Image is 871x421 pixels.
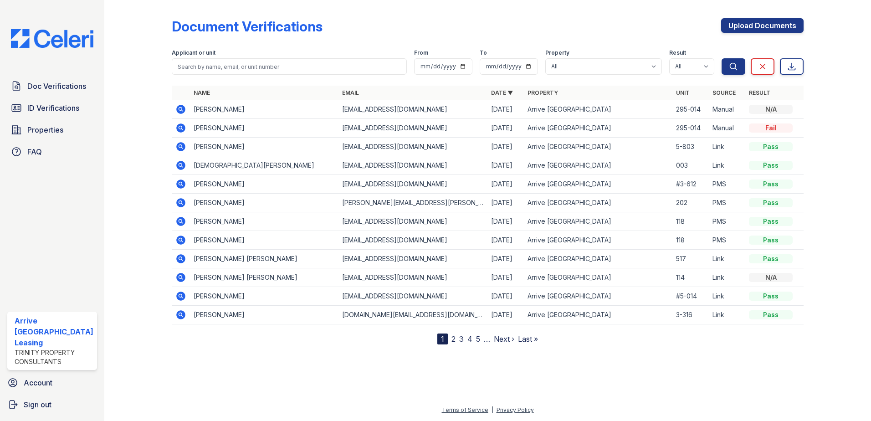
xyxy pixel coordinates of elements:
label: Property [545,49,569,56]
div: N/A [749,273,793,282]
td: Arrive [GEOGRAPHIC_DATA] [524,119,673,138]
td: #5-014 [672,287,709,306]
td: [DATE] [487,268,524,287]
td: [DATE] [487,119,524,138]
div: Pass [749,142,793,151]
label: From [414,49,428,56]
td: [DATE] [487,306,524,324]
input: Search by name, email, or unit number [172,58,407,75]
td: 003 [672,156,709,175]
td: [DEMOGRAPHIC_DATA][PERSON_NAME] [190,156,339,175]
td: [EMAIL_ADDRESS][DOMAIN_NAME] [338,231,487,250]
td: [DATE] [487,175,524,194]
td: [PERSON_NAME] [190,306,339,324]
div: Pass [749,310,793,319]
td: Arrive [GEOGRAPHIC_DATA] [524,212,673,231]
td: 295-014 [672,100,709,119]
td: [PERSON_NAME] [190,212,339,231]
a: Result [749,89,770,96]
td: [EMAIL_ADDRESS][DOMAIN_NAME] [338,138,487,156]
a: Doc Verifications [7,77,97,95]
a: Source [712,89,736,96]
span: FAQ [27,146,42,157]
td: [DATE] [487,231,524,250]
label: To [480,49,487,56]
div: N/A [749,105,793,114]
td: [EMAIL_ADDRESS][DOMAIN_NAME] [338,156,487,175]
td: [PERSON_NAME] [190,138,339,156]
td: PMS [709,231,745,250]
td: [EMAIL_ADDRESS][DOMAIN_NAME] [338,119,487,138]
div: Trinity Property Consultants [15,348,93,366]
td: #3-612 [672,175,709,194]
td: [DATE] [487,156,524,175]
td: Link [709,306,745,324]
td: [PERSON_NAME] [190,175,339,194]
div: Pass [749,254,793,263]
a: Unit [676,89,690,96]
td: [EMAIL_ADDRESS][DOMAIN_NAME] [338,212,487,231]
div: | [492,406,493,413]
td: [PERSON_NAME] [190,194,339,212]
td: [PERSON_NAME][EMAIL_ADDRESS][PERSON_NAME][DOMAIN_NAME] [338,194,487,212]
a: Privacy Policy [497,406,534,413]
td: Arrive [GEOGRAPHIC_DATA] [524,268,673,287]
td: [EMAIL_ADDRESS][DOMAIN_NAME] [338,287,487,306]
label: Applicant or unit [172,49,215,56]
td: [PERSON_NAME] [PERSON_NAME] [190,250,339,268]
label: Result [669,49,686,56]
td: Arrive [GEOGRAPHIC_DATA] [524,250,673,268]
td: 118 [672,212,709,231]
a: 5 [476,334,480,344]
td: [DATE] [487,138,524,156]
td: [PERSON_NAME] [190,231,339,250]
td: [DATE] [487,194,524,212]
span: Sign out [24,399,51,410]
td: [PERSON_NAME] [190,100,339,119]
td: [PERSON_NAME] [190,287,339,306]
td: Manual [709,119,745,138]
a: Email [342,89,359,96]
a: Last » [518,334,538,344]
span: … [484,334,490,344]
td: 118 [672,231,709,250]
span: Doc Verifications [27,81,86,92]
td: [DATE] [487,212,524,231]
td: Arrive [GEOGRAPHIC_DATA] [524,194,673,212]
td: Arrive [GEOGRAPHIC_DATA] [524,100,673,119]
td: PMS [709,175,745,194]
div: Pass [749,217,793,226]
button: Sign out [4,395,101,414]
td: [EMAIL_ADDRESS][DOMAIN_NAME] [338,268,487,287]
td: [DATE] [487,100,524,119]
td: Arrive [GEOGRAPHIC_DATA] [524,287,673,306]
a: FAQ [7,143,97,161]
div: Arrive [GEOGRAPHIC_DATA] Leasing [15,315,93,348]
td: [EMAIL_ADDRESS][DOMAIN_NAME] [338,175,487,194]
a: 3 [459,334,464,344]
div: Pass [749,292,793,301]
td: 5-803 [672,138,709,156]
td: [PERSON_NAME] [PERSON_NAME] [190,268,339,287]
td: Arrive [GEOGRAPHIC_DATA] [524,156,673,175]
td: Link [709,250,745,268]
td: [DATE] [487,287,524,306]
td: 202 [672,194,709,212]
td: Arrive [GEOGRAPHIC_DATA] [524,306,673,324]
td: 295-014 [672,119,709,138]
td: PMS [709,212,745,231]
td: PMS [709,194,745,212]
a: ID Verifications [7,99,97,117]
span: Account [24,377,52,388]
a: Property [528,89,558,96]
td: Link [709,138,745,156]
span: Properties [27,124,63,135]
div: Pass [749,161,793,170]
td: Link [709,268,745,287]
div: Pass [749,236,793,245]
td: Link [709,287,745,306]
img: CE_Logo_Blue-a8612792a0a2168367f1c8372b55b34899dd931a85d93a1a3d3e32e68fde9ad4.png [4,29,101,48]
a: Properties [7,121,97,139]
td: Arrive [GEOGRAPHIC_DATA] [524,138,673,156]
div: Pass [749,198,793,207]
